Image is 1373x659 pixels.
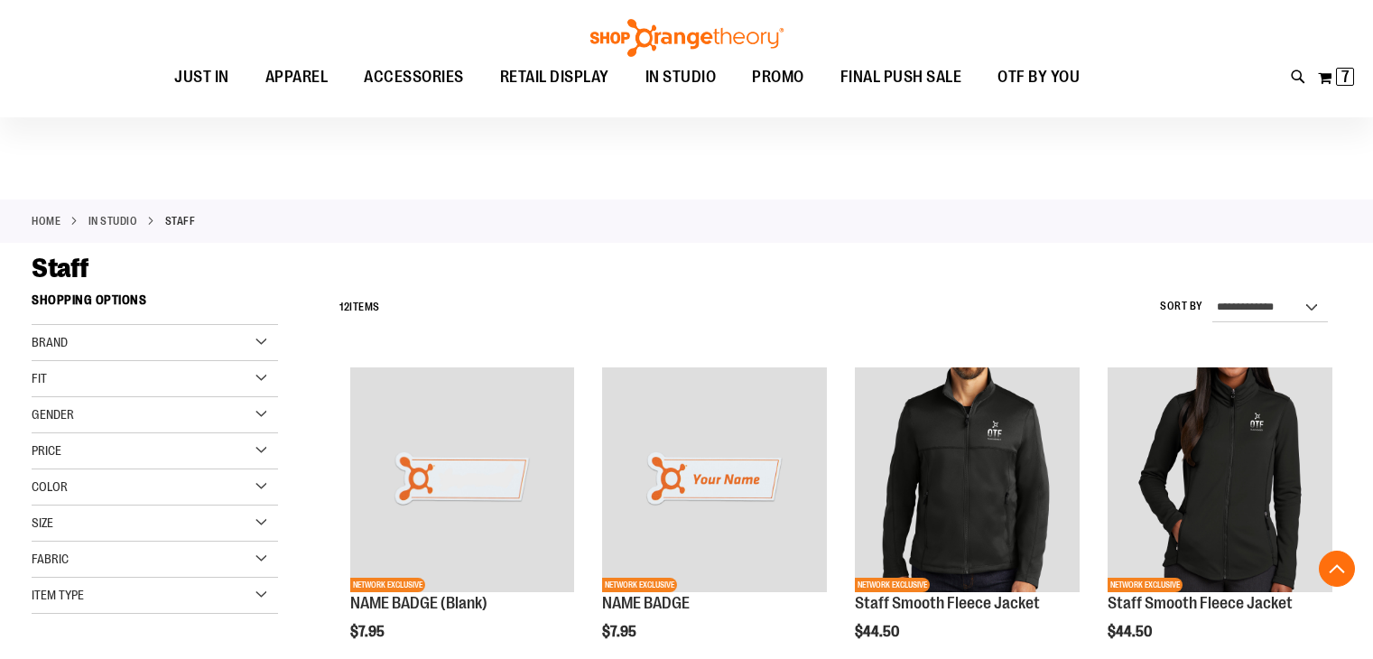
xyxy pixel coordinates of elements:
[350,367,575,592] img: NAME BADGE (Blank)
[752,57,804,97] span: PROMO
[734,57,822,98] a: PROMO
[1108,367,1332,595] a: Product image for Smooth Fleece JacketNETWORK EXCLUSIVE
[500,57,609,97] span: RETAIL DISPLAY
[840,57,962,97] span: FINAL PUSH SALE
[32,253,89,283] span: Staff
[979,57,1098,98] a: OTF BY YOU
[32,335,68,349] span: Brand
[247,57,347,98] a: APPAREL
[1341,68,1350,86] span: 7
[602,367,827,595] a: Product image for NAME BADGENETWORK EXCLUSIVE
[1108,624,1155,640] span: $44.50
[482,57,627,98] a: RETAIL DISPLAY
[645,57,717,97] span: IN STUDIO
[350,594,487,612] a: NAME BADGE (Blank)
[32,443,61,458] span: Price
[627,57,735,97] a: IN STUDIO
[339,301,349,313] span: 12
[265,57,329,97] span: APPAREL
[346,57,482,98] a: ACCESSORIES
[1108,594,1293,612] a: Staff Smooth Fleece Jacket
[88,213,138,229] a: IN STUDIO
[855,367,1080,592] img: Product image for Smooth Fleece Jacket
[997,57,1080,97] span: OTF BY YOU
[602,578,677,592] span: NETWORK EXCLUSIVE
[602,624,639,640] span: $7.95
[32,284,278,325] strong: Shopping Options
[32,479,68,494] span: Color
[822,57,980,98] a: FINAL PUSH SALE
[32,213,60,229] a: Home
[855,367,1080,595] a: Product image for Smooth Fleece JacketNETWORK EXCLUSIVE
[1319,551,1355,587] button: Back To Top
[1108,367,1332,592] img: Product image for Smooth Fleece Jacket
[339,293,380,321] h2: Items
[350,367,575,595] a: NAME BADGE (Blank)NETWORK EXCLUSIVE
[588,19,786,57] img: Shop Orangetheory
[32,407,74,422] span: Gender
[364,57,464,97] span: ACCESSORIES
[1108,578,1183,592] span: NETWORK EXCLUSIVE
[156,57,247,98] a: JUST IN
[32,371,47,385] span: Fit
[165,213,196,229] strong: Staff
[602,367,827,592] img: Product image for NAME BADGE
[855,624,902,640] span: $44.50
[32,515,53,530] span: Size
[350,624,387,640] span: $7.95
[32,588,84,602] span: Item Type
[855,578,930,592] span: NETWORK EXCLUSIVE
[1160,299,1203,314] label: Sort By
[174,57,229,97] span: JUST IN
[32,552,69,566] span: Fabric
[602,594,690,612] a: NAME BADGE
[855,594,1040,612] a: Staff Smooth Fleece Jacket
[350,578,425,592] span: NETWORK EXCLUSIVE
